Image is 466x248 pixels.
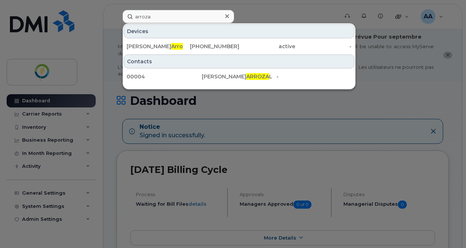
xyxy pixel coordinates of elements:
span: Arroza [171,43,189,50]
div: - [295,43,352,50]
div: [PHONE_NUMBER] [183,43,239,50]
a: [PERSON_NAME]Arrozal[PHONE_NUMBER]active- [124,40,354,53]
div: Contacts [124,54,354,68]
span: ARROZA [246,73,269,80]
div: active [239,43,296,50]
div: 00004 [127,73,202,80]
a: 00004[PERSON_NAME]ARROZAL- [124,70,354,83]
div: Devices [124,24,354,38]
div: [PERSON_NAME] l [127,43,183,50]
div: [PERSON_NAME] L [202,73,277,80]
div: - [276,73,352,80]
